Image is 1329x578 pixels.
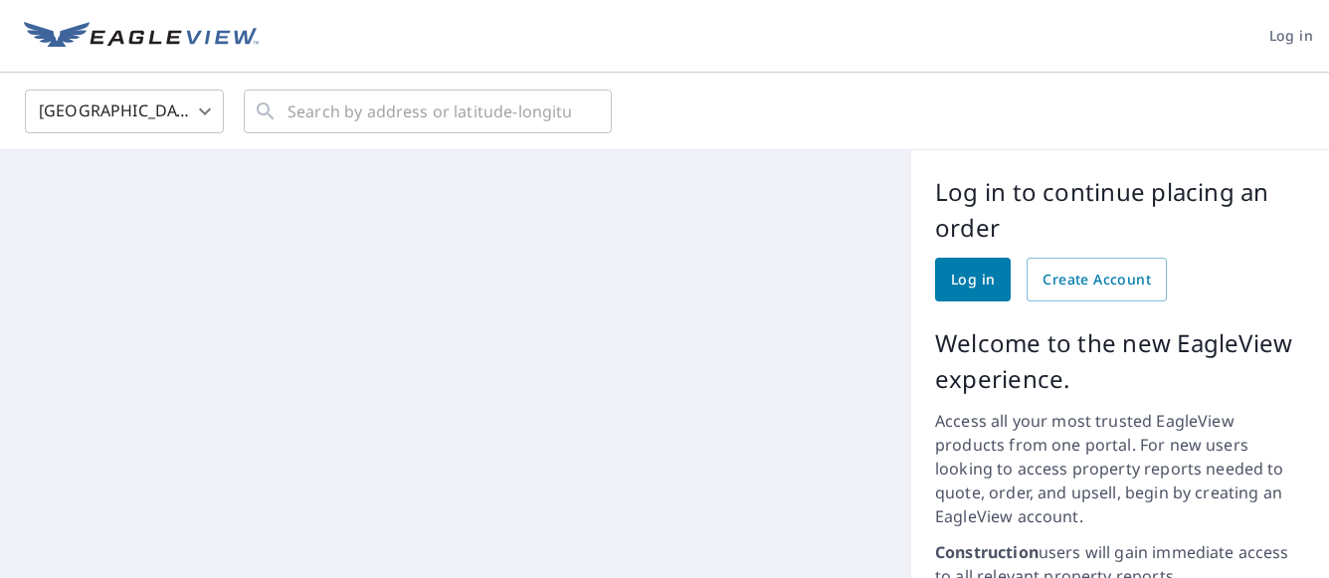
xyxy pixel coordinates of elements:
[287,84,571,139] input: Search by address or latitude-longitude
[951,268,995,292] span: Log in
[935,174,1305,246] p: Log in to continue placing an order
[24,22,259,52] img: EV Logo
[25,84,224,139] div: [GEOGRAPHIC_DATA]
[935,325,1305,397] p: Welcome to the new EagleView experience.
[1027,258,1167,301] a: Create Account
[1043,268,1151,292] span: Create Account
[935,541,1039,563] strong: Construction
[935,409,1305,528] p: Access all your most trusted EagleView products from one portal. For new users looking to access ...
[1269,24,1313,49] span: Log in
[935,258,1011,301] a: Log in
